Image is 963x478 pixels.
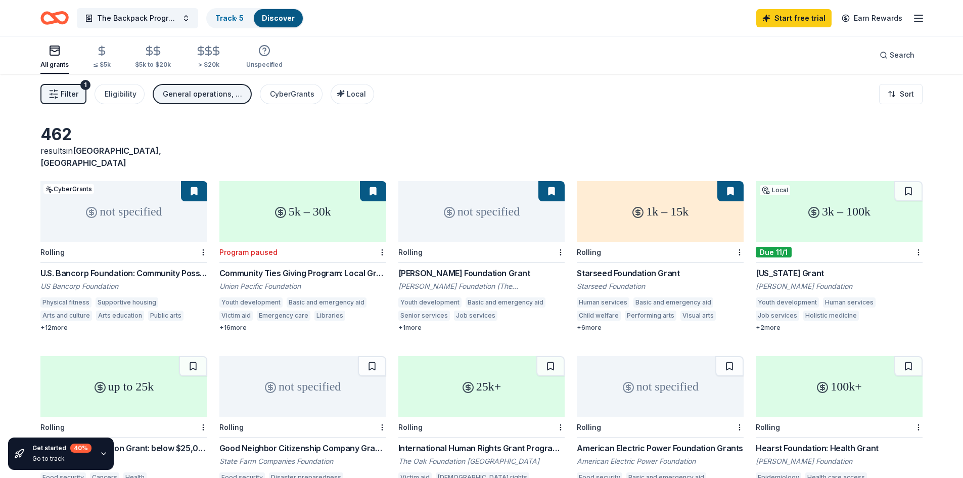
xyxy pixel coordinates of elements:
button: Eligibility [95,84,145,104]
div: Community Ties Giving Program: Local Grants [219,267,386,279]
button: Local [331,84,374,104]
div: Starseed Foundation [577,281,744,291]
div: Supportive housing [96,297,158,308]
div: Rolling [398,423,423,431]
div: Good Neighbor Citizenship Company Grants [219,442,386,454]
div: Arts and culture [40,311,92,321]
div: Basic and emergency aid [633,297,713,308]
div: [US_STATE] Grant [756,267,923,279]
span: Search [890,49,914,61]
div: Youth development [398,297,462,308]
button: Unspecified [246,40,283,74]
div: Visual arts [680,311,716,321]
div: [PERSON_NAME] Foundation [756,456,923,466]
div: Rolling [219,423,244,431]
div: $5k to $20k [135,61,171,69]
a: 5k – 30kProgram pausedCommunity Ties Giving Program: Local GrantsUnion Pacific FoundationYouth de... [219,181,386,332]
div: Rolling [40,248,65,256]
div: Local [760,185,790,195]
button: $5k to $20k [135,41,171,74]
div: Arts education [96,311,144,321]
div: Rolling [40,423,65,431]
div: 3k – 100k [756,181,923,242]
div: Human services [823,297,876,308]
div: Public arts [148,311,184,321]
div: The Oak Foundation [GEOGRAPHIC_DATA] [398,456,565,466]
button: Track· 5Discover [206,8,304,28]
div: + 1 more [398,324,565,332]
div: State Farm Companies Foundation [219,456,386,466]
div: Starseed Foundation Grant [577,267,744,279]
div: not specified [398,181,565,242]
div: CyberGrants [43,184,94,194]
a: 3k – 100kLocalDue 11/1[US_STATE] Grant[PERSON_NAME] FoundationYouth developmentHuman servicesJob ... [756,181,923,332]
div: Rolling [577,248,601,256]
div: Physical fitness [40,297,91,308]
div: Child welfare [577,311,621,321]
div: Youth development [756,297,819,308]
div: Eligibility [105,88,136,100]
div: CyberGrants [270,88,314,100]
div: American Electric Power Foundation Grants [577,442,744,454]
span: Local [347,90,366,98]
div: Senior services [398,311,450,321]
div: + 6 more [577,324,744,332]
div: International Human Rights Grant Programme [398,442,565,454]
div: 5k – 30k [219,181,386,242]
div: Libraries [314,311,345,321]
div: 40 % [70,444,91,453]
div: Performing arts [625,311,676,321]
button: The Backpack Program [77,8,198,28]
div: 100k+ [756,356,923,417]
div: General operations, Capital, Training and capacity building [163,88,244,100]
div: US Bancorp Foundation [40,281,207,291]
div: Rolling [756,423,780,431]
div: Union Pacific Foundation [219,281,386,291]
div: Rolling [577,423,601,431]
div: Job services [454,311,497,321]
div: ≤ $5k [93,61,111,69]
div: Basic and emergency aid [287,297,366,308]
div: [PERSON_NAME] Foundation [756,281,923,291]
div: + 12 more [40,324,207,332]
div: + 2 more [756,324,923,332]
div: Holistic medicine [803,311,859,321]
div: Get started [32,444,91,453]
div: up to 25k [40,356,207,417]
div: Emergency care [257,311,310,321]
a: Home [40,6,69,30]
div: Job services [756,311,799,321]
div: not specified [40,181,207,242]
div: Program paused [219,248,278,256]
a: not specifiedCyberGrantsRollingU.S. Bancorp Foundation: Community Possible Grant ProgramUS Bancor... [40,181,207,332]
span: in [40,146,161,168]
div: Due 11/1 [756,247,792,257]
button: All grants [40,40,69,74]
div: results [40,145,207,169]
div: 25k+ [398,356,565,417]
span: Filter [61,88,78,100]
button: Filter1 [40,84,86,104]
div: American Electric Power Foundation [577,456,744,466]
div: not specified [577,356,744,417]
button: > $20k [195,41,222,74]
div: [PERSON_NAME] Foundation (The [PERSON_NAME] Foundation) [398,281,565,291]
div: Offender re-entry [501,311,561,321]
a: Earn Rewards [836,9,908,27]
button: CyberGrants [260,84,323,104]
div: Unspecified [246,61,283,69]
span: Sort [900,88,914,100]
div: + 16 more [219,324,386,332]
a: not specifiedRolling[PERSON_NAME] Foundation Grant[PERSON_NAME] Foundation (The [PERSON_NAME] Fou... [398,181,565,332]
button: Sort [879,84,923,104]
div: [PERSON_NAME] Foundation Grant [398,267,565,279]
button: General operations, Capital, Training and capacity building [153,84,252,104]
a: Discover [262,14,295,22]
button: Search [872,45,923,65]
div: Hearst Foundation: Health Grant [756,442,923,454]
div: Go to track [32,455,91,463]
div: 1 [80,80,90,90]
div: Basic and emergency aid [466,297,545,308]
div: 462 [40,124,207,145]
div: > $20k [195,61,222,69]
